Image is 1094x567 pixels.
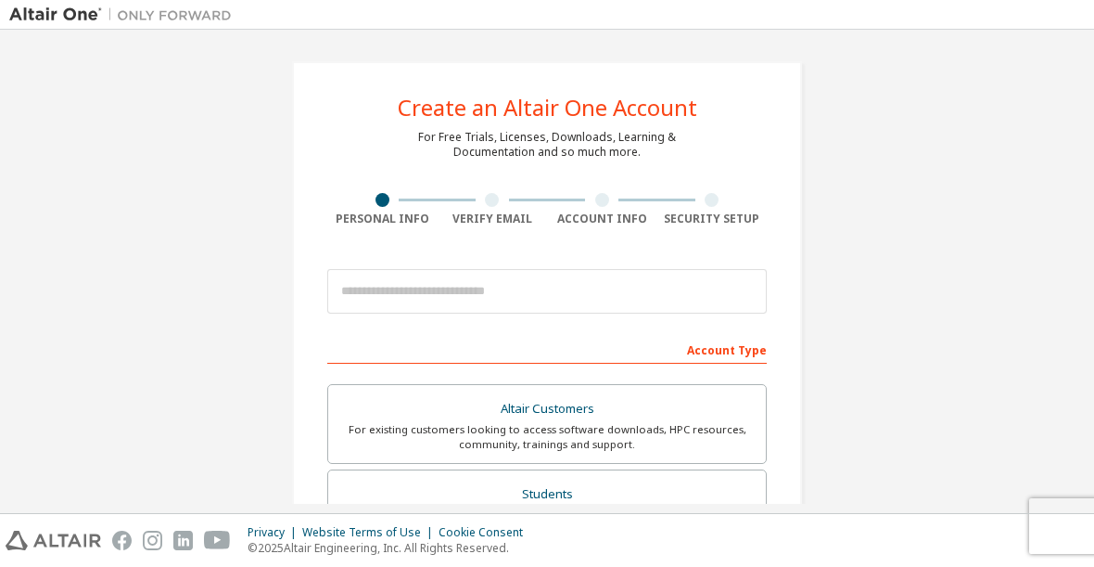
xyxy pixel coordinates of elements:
[248,540,534,556] p: © 2025 Altair Engineering, Inc. All Rights Reserved.
[339,482,755,508] div: Students
[6,531,101,550] img: altair_logo.svg
[327,212,438,226] div: Personal Info
[9,6,241,24] img: Altair One
[418,130,676,160] div: For Free Trials, Licenses, Downloads, Learning & Documentation and so much more.
[302,525,439,540] div: Website Terms of Use
[112,531,132,550] img: facebook.svg
[173,531,193,550] img: linkedin.svg
[339,422,755,452] div: For existing customers looking to access software downloads, HPC resources, community, trainings ...
[204,531,231,550] img: youtube.svg
[439,525,534,540] div: Cookie Consent
[398,97,697,119] div: Create an Altair One Account
[248,525,302,540] div: Privacy
[143,531,162,550] img: instagram.svg
[657,212,768,226] div: Security Setup
[339,396,755,422] div: Altair Customers
[327,334,767,364] div: Account Type
[438,212,548,226] div: Verify Email
[547,212,657,226] div: Account Info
